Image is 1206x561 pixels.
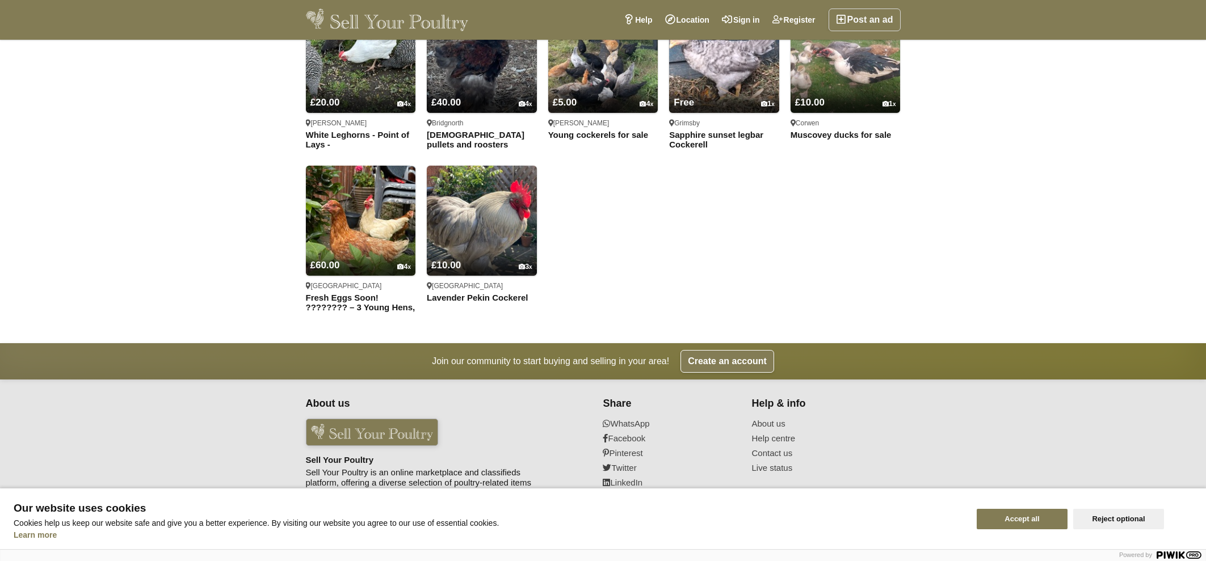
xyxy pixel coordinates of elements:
[603,463,738,473] a: Twitter
[306,238,416,276] a: £60.00 4
[427,293,537,303] a: Lavender Pekin Cockerel
[548,3,658,113] img: Young cockerels for sale
[310,260,340,271] span: £60.00
[427,281,537,290] div: [GEOGRAPHIC_DATA]
[306,293,416,313] a: Fresh Eggs Soon! ???????? – 3 Young Hens, [DEMOGRAPHIC_DATA] + Free Transport Cage – £60
[519,263,532,271] div: 3
[427,130,537,149] a: [DEMOGRAPHIC_DATA] pullets and roosters
[548,75,658,113] a: £5.00 4
[1119,551,1152,558] span: Powered by
[14,530,57,539] a: Learn more
[752,398,886,410] h4: Help & info
[427,75,537,113] a: £40.00 4
[431,260,461,271] span: £10.00
[519,100,532,108] div: 4
[306,130,416,150] a: White Leghorns - Point of Lays - [GEOGRAPHIC_DATA]
[716,9,766,31] a: Sign in
[761,100,775,108] div: 1
[1073,509,1164,529] button: Reject optional
[306,467,535,498] p: Sell Your Poultry is an online marketplace and classifieds platform, offering a diverse selection...
[752,463,886,473] a: Live status
[659,9,716,31] a: Location
[669,130,779,149] a: Sapphire sunset legbar Cockerell
[669,3,779,113] img: Sapphire sunset legbar Cockerell
[306,9,469,31] img: Sell Your Poultry
[427,238,537,276] a: £10.00 3
[427,166,537,276] img: Lavender Pekin Cockerel
[427,119,537,128] div: Bridgnorth
[14,503,963,514] span: Our website uses cookies
[306,166,416,276] img: Fresh Eggs Soon! ???????? – 3 Young Hens, 3 Months Old + Free Transport Cage – £60
[432,355,669,368] span: Join our community to start buying and selling in your area!
[883,100,896,108] div: 1
[548,119,658,128] div: [PERSON_NAME]
[791,3,901,113] img: Muscovey ducks for sale
[306,398,535,410] h4: About us
[306,119,416,128] div: [PERSON_NAME]
[791,75,901,113] a: £10.00 1
[752,433,886,444] a: Help centre
[14,518,963,528] p: Cookies help us keep our website safe and give you a better experience. By visiting our website y...
[674,97,694,108] span: Free
[680,350,774,373] a: Create an account
[310,97,340,108] span: £20.00
[791,119,901,128] div: Corwen
[306,75,416,113] a: £20.00 4
[977,509,1068,529] button: Accept all
[397,263,411,271] div: 4
[669,119,779,128] div: Grimsby
[752,448,886,458] a: Contact us
[603,398,738,410] h4: Share
[669,75,779,113] a: Free 1
[752,419,886,429] a: About us
[603,419,738,429] a: WhatsApp
[795,97,825,108] span: £10.00
[553,97,577,108] span: £5.00
[431,97,461,108] span: £40.00
[617,9,658,31] a: Help
[306,3,416,113] img: White Leghorns - Point of Lays - Lancashire
[427,3,537,113] img: Brahma pullets and roosters
[829,9,901,31] a: Post an ad
[306,419,438,446] img: Sell Your Poultry
[766,9,822,31] a: Register
[548,130,658,140] a: Young cockerels for sale
[306,455,373,465] strong: Sell Your Poultry
[306,281,416,290] div: [GEOGRAPHIC_DATA]
[603,433,738,444] a: Facebook
[603,478,738,488] a: LinkedIn
[397,100,411,108] div: 4
[640,100,653,108] div: 4
[791,130,901,140] a: Muscovey ducks for sale
[603,448,738,458] a: Pinterest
